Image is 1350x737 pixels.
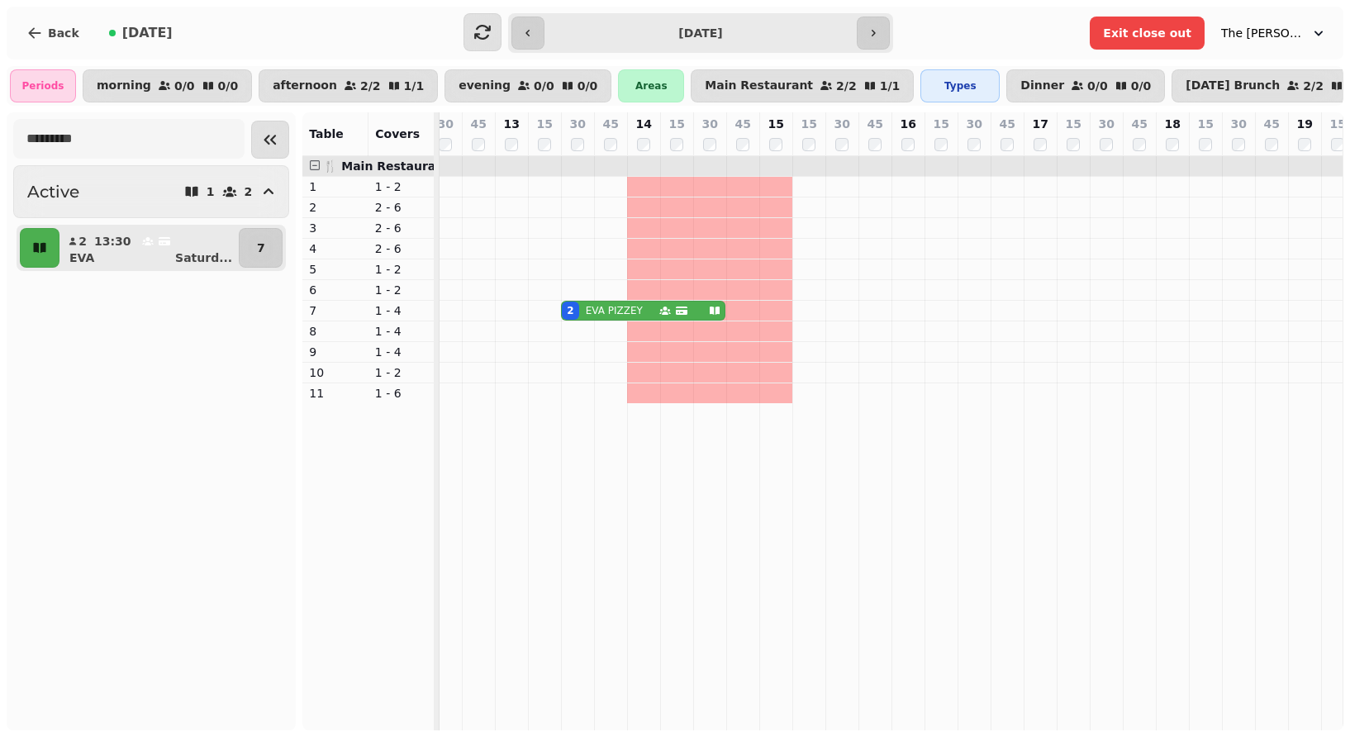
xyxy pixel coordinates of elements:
[309,220,362,236] p: 3
[375,127,420,140] span: Covers
[534,80,554,92] p: 0 / 0
[207,186,215,197] p: 1
[360,80,381,92] p: 2 / 2
[375,240,428,257] p: 2 - 6
[309,323,362,340] p: 8
[636,116,652,132] p: 14
[309,385,362,402] p: 11
[459,79,511,93] p: evening
[834,116,850,132] p: 30
[868,116,883,132] p: 45
[375,302,428,319] p: 1 - 4
[1066,116,1081,132] p: 15
[735,116,751,132] p: 45
[1165,116,1181,132] p: 18
[1221,25,1304,41] span: The [PERSON_NAME] Nook
[1303,80,1324,92] p: 2 / 2
[97,79,151,93] p: morning
[375,344,428,360] p: 1 - 4
[245,186,253,197] p: 2
[175,250,232,266] p: Saturd ...
[504,116,520,132] p: 13
[375,178,428,195] p: 1 - 2
[880,80,901,92] p: 1 / 1
[78,233,88,250] p: 2
[309,282,362,298] p: 6
[309,178,362,195] p: 1
[603,116,619,132] p: 45
[257,240,265,256] p: 7
[570,116,586,132] p: 30
[471,116,487,132] p: 45
[309,364,362,381] p: 10
[1000,116,1015,132] p: 45
[567,304,573,317] div: 2
[438,116,454,132] p: 30
[375,199,428,216] p: 2 - 6
[934,116,949,132] p: 15
[13,13,93,53] button: Back
[375,261,428,278] p: 1 - 2
[251,121,289,159] button: Collapse sidebar
[537,116,553,132] p: 15
[444,69,611,102] button: evening0/00/0
[669,116,685,132] p: 15
[1132,116,1148,132] p: 45
[48,27,79,39] span: Back
[323,159,449,173] span: 🍴 Main Restaurant
[920,69,1000,102] div: Types
[69,250,94,266] p: EVA
[404,80,425,92] p: 1 / 1
[94,233,131,250] p: 13:30
[1131,80,1152,92] p: 0 / 0
[309,240,362,257] p: 4
[63,228,235,268] button: 213:30EVASaturd...
[375,220,428,236] p: 2 - 6
[705,79,813,93] p: Main Restaurant
[1297,116,1313,132] p: 19
[836,80,857,92] p: 2 / 2
[10,69,76,102] div: Periods
[901,116,916,132] p: 16
[702,116,718,132] p: 30
[1231,116,1247,132] p: 30
[259,69,438,102] button: afternoon2/21/1
[375,323,428,340] p: 1 - 4
[375,364,428,381] p: 1 - 2
[122,26,173,40] span: [DATE]
[96,13,186,53] button: [DATE]
[1211,18,1337,48] button: The [PERSON_NAME] Nook
[375,282,428,298] p: 1 - 2
[309,127,344,140] span: Table
[375,385,428,402] p: 1 - 6
[1198,116,1214,132] p: 15
[239,228,283,268] button: 7
[1330,116,1346,132] p: 15
[174,80,195,92] p: 0 / 0
[27,180,79,203] h2: Active
[1087,80,1108,92] p: 0 / 0
[801,116,817,132] p: 15
[618,69,684,102] div: Areas
[1103,27,1191,39] span: Exit close out
[1264,116,1280,132] p: 45
[83,69,252,102] button: morning0/00/0
[309,344,362,360] p: 9
[309,302,362,319] p: 7
[691,69,914,102] button: Main Restaurant2/21/1
[768,116,784,132] p: 15
[13,165,289,218] button: Active12
[273,79,337,93] p: afternoon
[1033,116,1048,132] p: 17
[1006,69,1165,102] button: Dinner0/00/0
[578,80,598,92] p: 0 / 0
[309,261,362,278] p: 5
[1186,79,1280,93] p: [DATE] Brunch
[586,304,643,317] p: EVA PIZZEY
[1090,17,1205,50] button: Exit close out
[1020,79,1064,93] p: Dinner
[218,80,239,92] p: 0 / 0
[309,199,362,216] p: 2
[1099,116,1115,132] p: 30
[967,116,982,132] p: 30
